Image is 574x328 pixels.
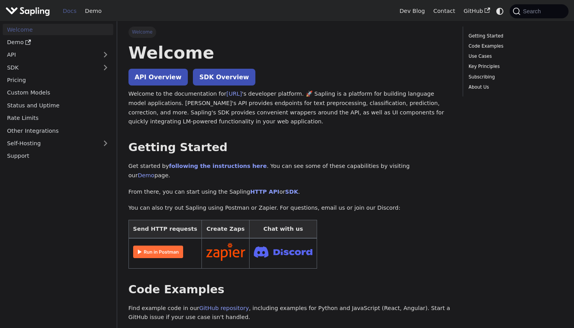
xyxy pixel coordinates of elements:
[98,49,113,61] button: Expand sidebar category 'API'
[128,187,451,197] p: From there, you can start using the Sapling or .
[3,138,113,149] a: Self-Hosting
[3,100,113,111] a: Status and Uptime
[469,73,560,81] a: Subscribing
[494,5,506,17] button: Switch between dark and light mode (currently system mode)
[5,5,53,17] a: Sapling.aiSapling.ai
[128,141,451,155] h2: Getting Started
[128,304,451,323] p: Find example code in our , including examples for Python and JavaScript (React, Angular). Start a...
[285,189,298,195] a: SDK
[206,243,245,261] img: Connect in Zapier
[201,220,250,239] th: Create Zaps
[3,112,113,124] a: Rate Limits
[98,62,113,73] button: Expand sidebar category 'SDK'
[250,189,280,195] a: HTTP API
[469,84,560,91] a: About Us
[128,42,451,63] h1: Welcome
[169,163,267,169] a: following the instructions here
[3,87,113,98] a: Custom Models
[510,4,568,18] button: Search (Command+K)
[128,89,451,127] p: Welcome to the documentation for 's developer platform. 🚀 Sapling is a platform for building lang...
[3,49,98,61] a: API
[128,203,451,213] p: You can also try out Sapling using Postman or Zapier. For questions, email us or join our Discord:
[469,43,560,50] a: Code Examples
[459,5,494,17] a: GitHub
[59,5,81,17] a: Docs
[133,246,183,258] img: Run in Postman
[226,91,242,97] a: [URL]
[3,125,113,136] a: Other Integrations
[128,27,156,37] span: Welcome
[81,5,106,17] a: Demo
[128,283,451,297] h2: Code Examples
[521,8,545,14] span: Search
[395,5,429,17] a: Dev Blog
[3,150,113,162] a: Support
[3,62,98,73] a: SDK
[3,24,113,35] a: Welcome
[469,63,560,70] a: Key Principles
[199,305,249,311] a: GitHub repository
[429,5,460,17] a: Contact
[3,37,113,48] a: Demo
[128,27,451,37] nav: Breadcrumbs
[469,53,560,60] a: Use Cases
[138,172,155,178] a: Demo
[128,69,188,86] a: API Overview
[250,220,317,239] th: Chat with us
[5,5,50,17] img: Sapling.ai
[128,220,201,239] th: Send HTTP requests
[469,32,560,40] a: Getting Started
[3,75,113,86] a: Pricing
[193,69,255,86] a: SDK Overview
[128,162,451,180] p: Get started by . You can see some of these capabilities by visiting our page.
[254,244,312,260] img: Join Discord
